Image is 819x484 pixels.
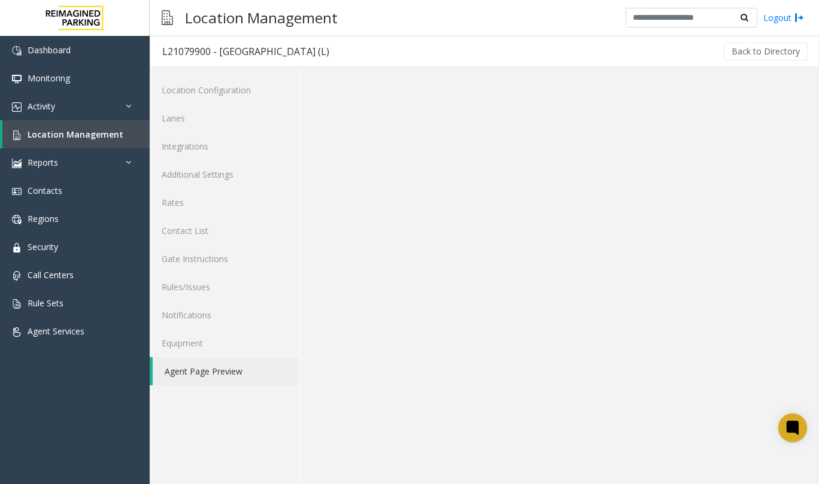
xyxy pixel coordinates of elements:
img: 'icon' [12,46,22,56]
span: Rule Sets [28,297,63,309]
span: Security [28,241,58,252]
a: Logout [763,11,804,24]
img: 'icon' [12,159,22,168]
a: Location Management [2,120,150,148]
a: Rates [150,188,299,217]
a: Gate Instructions [150,245,299,273]
a: Location Configuration [150,76,299,104]
img: 'icon' [12,243,22,252]
a: Agent Page Preview [153,357,299,385]
img: 'icon' [12,299,22,309]
img: 'icon' [12,187,22,196]
span: Monitoring [28,72,70,84]
span: Agent Services [28,325,84,337]
img: pageIcon [162,3,173,32]
a: Additional Settings [150,160,299,188]
div: L21079900 - [GEOGRAPHIC_DATA] (L) [162,44,329,59]
button: Back to Directory [724,42,808,60]
span: Regions [28,213,59,224]
span: Reports [28,157,58,168]
img: 'icon' [12,130,22,140]
a: Notifications [150,301,299,329]
h3: Location Management [179,3,344,32]
img: 'icon' [12,271,22,281]
img: logout [794,11,804,24]
span: Dashboard [28,44,71,56]
img: 'icon' [12,327,22,337]
img: 'icon' [12,215,22,224]
span: Location Management [28,129,123,140]
img: 'icon' [12,74,22,84]
a: Integrations [150,132,299,160]
span: Contacts [28,185,62,196]
img: 'icon' [12,102,22,112]
span: Activity [28,101,55,112]
a: Rules/Issues [150,273,299,301]
a: Lanes [150,104,299,132]
span: Call Centers [28,269,74,281]
a: Contact List [150,217,299,245]
a: Equipment [150,329,299,357]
